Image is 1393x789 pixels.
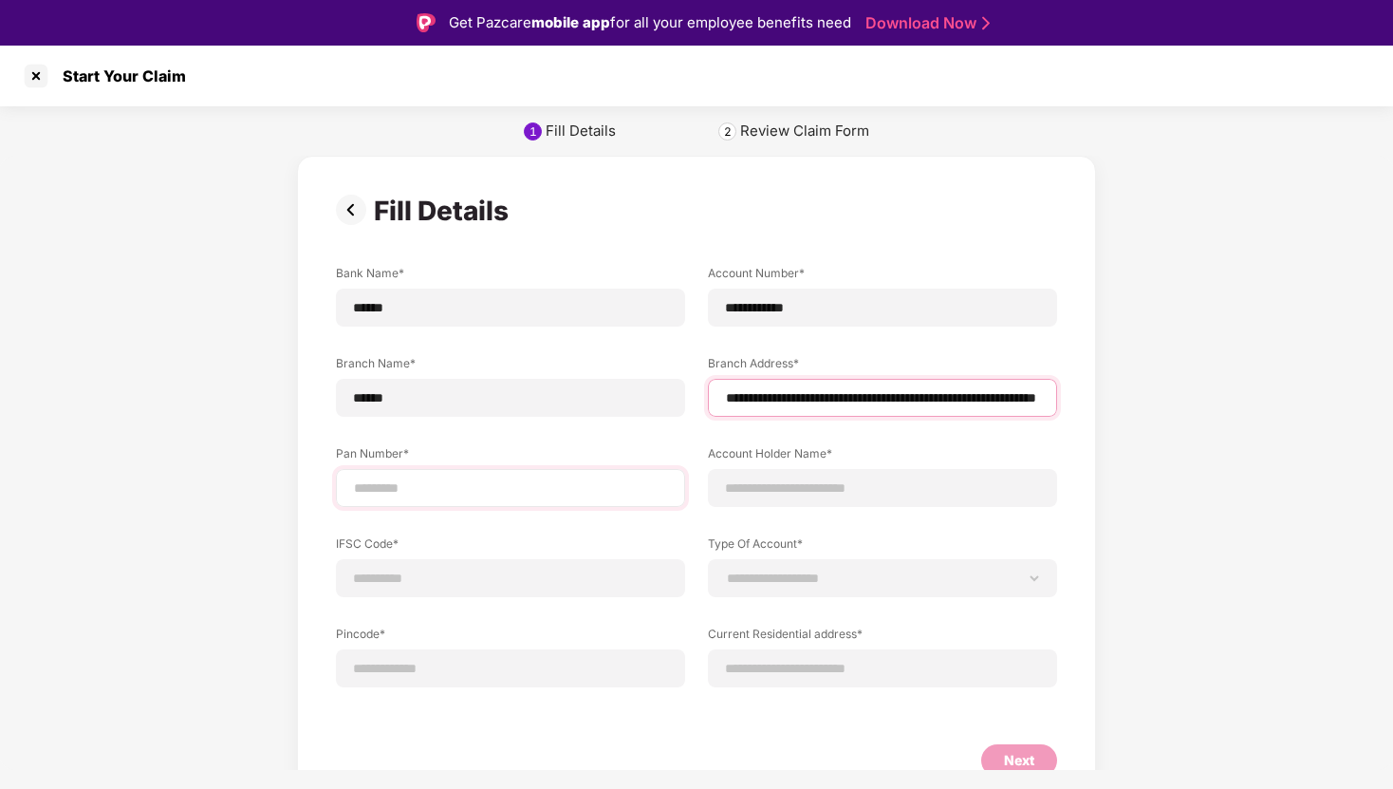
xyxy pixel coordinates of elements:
strong: mobile app [531,13,610,31]
img: Stroke [982,13,990,33]
label: Account Holder Name* [708,445,1057,469]
label: Account Number* [708,265,1057,289]
label: Bank Name* [336,265,685,289]
div: Fill Details [374,195,516,227]
img: Logo [417,13,436,32]
div: Next [1004,750,1034,771]
label: Type Of Account* [708,535,1057,559]
div: Get Pazcare for all your employee benefits need [449,11,851,34]
div: Start Your Claim [51,66,186,85]
div: 2 [724,124,732,139]
div: Review Claim Form [740,122,869,141]
label: Current Residential address* [708,626,1057,649]
label: Pincode* [336,626,685,649]
img: svg+xml;base64,PHN2ZyBpZD0iUHJldi0zMngzMiIgeG1sbnM9Imh0dHA6Ly93d3cudzMub3JnLzIwMDAvc3ZnIiB3aWR0aD... [336,195,374,225]
label: Branch Address* [708,355,1057,379]
label: Pan Number* [336,445,685,469]
a: Download Now [865,13,984,33]
label: Branch Name* [336,355,685,379]
div: 1 [529,124,537,139]
label: IFSC Code* [336,535,685,559]
div: Fill Details [546,122,616,141]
